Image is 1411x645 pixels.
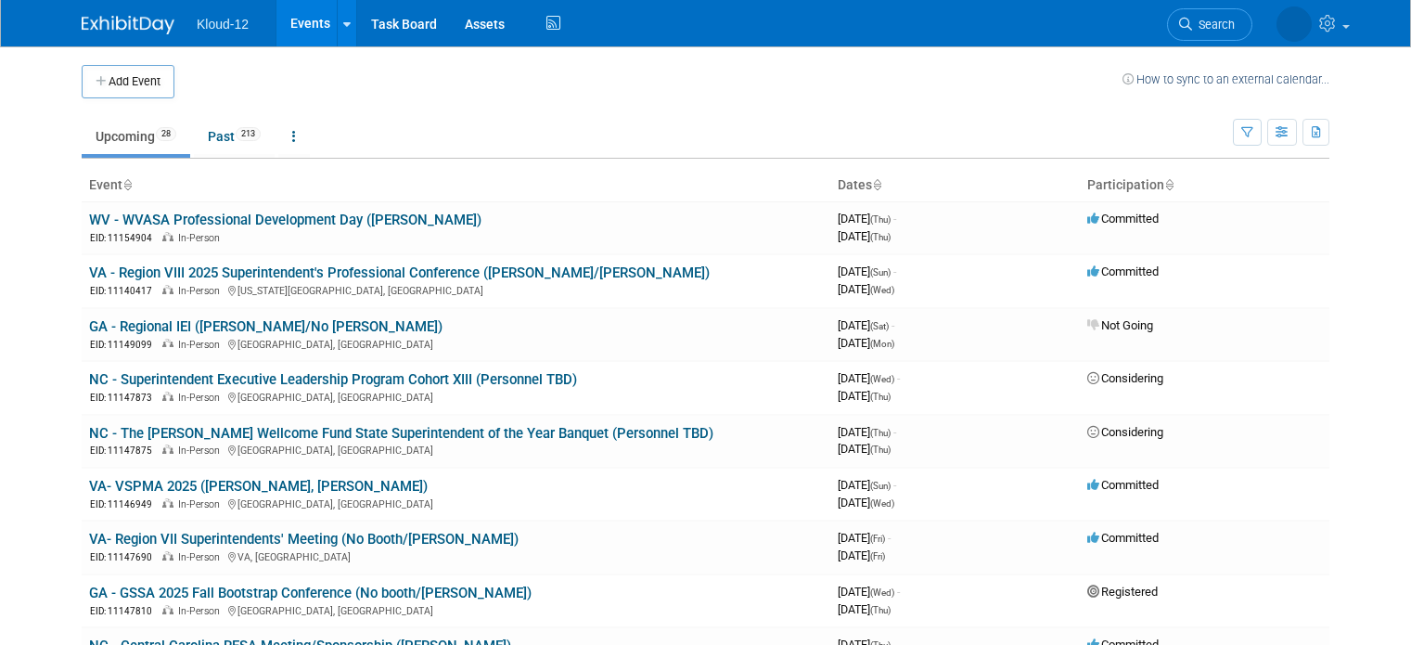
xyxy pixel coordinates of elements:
span: [DATE] [838,212,896,226]
span: - [893,478,896,492]
span: Registered [1087,585,1158,599]
span: In-Person [178,445,225,457]
span: [DATE] [838,371,900,385]
span: (Sun) [870,481,891,491]
img: In-Person Event [162,392,173,401]
span: EID: 11146949 [90,499,160,510]
img: In-Person Event [162,605,173,614]
span: - [893,264,896,278]
span: EID: 11140417 [90,286,160,296]
span: [DATE] [838,389,891,403]
a: Upcoming28 [82,119,190,154]
span: In-Person [178,392,225,404]
span: (Fri) [870,551,885,561]
a: WV - WVASA Professional Development Day ([PERSON_NAME]) [89,212,481,228]
span: [DATE] [838,585,900,599]
a: Sort by Start Date [872,177,881,192]
span: [DATE] [838,531,891,545]
div: [GEOGRAPHIC_DATA], [GEOGRAPHIC_DATA] [89,442,823,458]
span: (Fri) [870,534,885,544]
span: (Thu) [870,445,891,455]
span: - [891,318,894,332]
span: In-Person [178,285,225,297]
span: Considering [1087,371,1163,385]
span: (Mon) [870,339,894,349]
div: VA, [GEOGRAPHIC_DATA] [89,548,823,564]
span: In-Person [178,551,225,563]
span: [DATE] [838,425,896,439]
span: (Wed) [870,587,894,598]
span: - [888,531,891,545]
span: In-Person [178,498,225,510]
span: Not Going [1087,318,1153,332]
button: Add Event [82,65,174,98]
span: Committed [1087,212,1159,226]
span: - [893,425,896,439]
img: In-Person Event [162,498,173,508]
img: In-Person Event [162,445,173,454]
span: (Thu) [870,605,891,615]
span: (Wed) [870,498,894,509]
a: Past213 [194,119,275,154]
span: - [897,585,900,599]
img: Gabriela Bravo-Chigwere [1276,6,1312,42]
span: In-Person [178,339,225,351]
span: [DATE] [838,548,885,562]
span: EID: 11154904 [90,233,160,243]
span: [DATE] [838,496,894,510]
span: (Sat) [870,321,889,331]
span: (Wed) [870,374,894,384]
th: Event [82,170,830,201]
span: Committed [1087,264,1159,278]
span: 213 [236,127,261,141]
span: [DATE] [838,282,894,296]
span: (Sun) [870,267,891,277]
span: Committed [1087,478,1159,492]
span: [DATE] [838,602,891,616]
span: [DATE] [838,442,891,456]
a: VA- VSPMA 2025 ([PERSON_NAME], [PERSON_NAME]) [89,478,428,495]
span: In-Person [178,605,225,617]
th: Participation [1080,170,1329,201]
span: Search [1192,18,1235,32]
span: EID: 11147690 [90,552,160,562]
span: (Wed) [870,285,894,295]
span: (Thu) [870,214,891,225]
a: Sort by Participation Type [1164,177,1174,192]
a: Search [1167,8,1252,41]
span: - [893,212,896,226]
span: (Thu) [870,392,891,402]
div: [GEOGRAPHIC_DATA], [GEOGRAPHIC_DATA] [89,389,823,405]
span: EID: 11147873 [90,393,160,403]
span: (Thu) [870,232,891,242]
a: Sort by Event Name [122,177,132,192]
img: In-Person Event [162,285,173,294]
div: [GEOGRAPHIC_DATA], [GEOGRAPHIC_DATA] [89,496,823,511]
span: EID: 11147875 [90,445,160,456]
span: 28 [156,127,176,141]
a: GA - GSSA 2025 Fall Bootstrap Conference (No booth/[PERSON_NAME]) [89,585,532,601]
span: EID: 11149099 [90,340,160,350]
span: Considering [1087,425,1163,439]
img: In-Person Event [162,551,173,561]
img: In-Person Event [162,232,173,241]
span: [DATE] [838,478,896,492]
th: Dates [830,170,1080,201]
a: NC - Superintendent Executive Leadership Program Cohort XIII (Personnel TBD) [89,371,577,388]
span: - [897,371,900,385]
span: [DATE] [838,336,894,350]
span: [DATE] [838,264,896,278]
img: ExhibitDay [82,16,174,34]
div: [US_STATE][GEOGRAPHIC_DATA], [GEOGRAPHIC_DATA] [89,282,823,298]
div: [GEOGRAPHIC_DATA], [GEOGRAPHIC_DATA] [89,336,823,352]
span: Kloud-12 [197,17,249,32]
span: (Thu) [870,428,891,438]
a: How to sync to an external calendar... [1122,72,1329,86]
span: In-Person [178,232,225,244]
span: EID: 11147810 [90,606,160,616]
span: [DATE] [838,229,891,243]
div: [GEOGRAPHIC_DATA], [GEOGRAPHIC_DATA] [89,602,823,618]
a: NC - The [PERSON_NAME] Wellcome Fund State Superintendent of the Year Banquet (Personnel TBD) [89,425,713,442]
span: [DATE] [838,318,894,332]
a: GA - Regional IEI ([PERSON_NAME]/No [PERSON_NAME]) [89,318,443,335]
